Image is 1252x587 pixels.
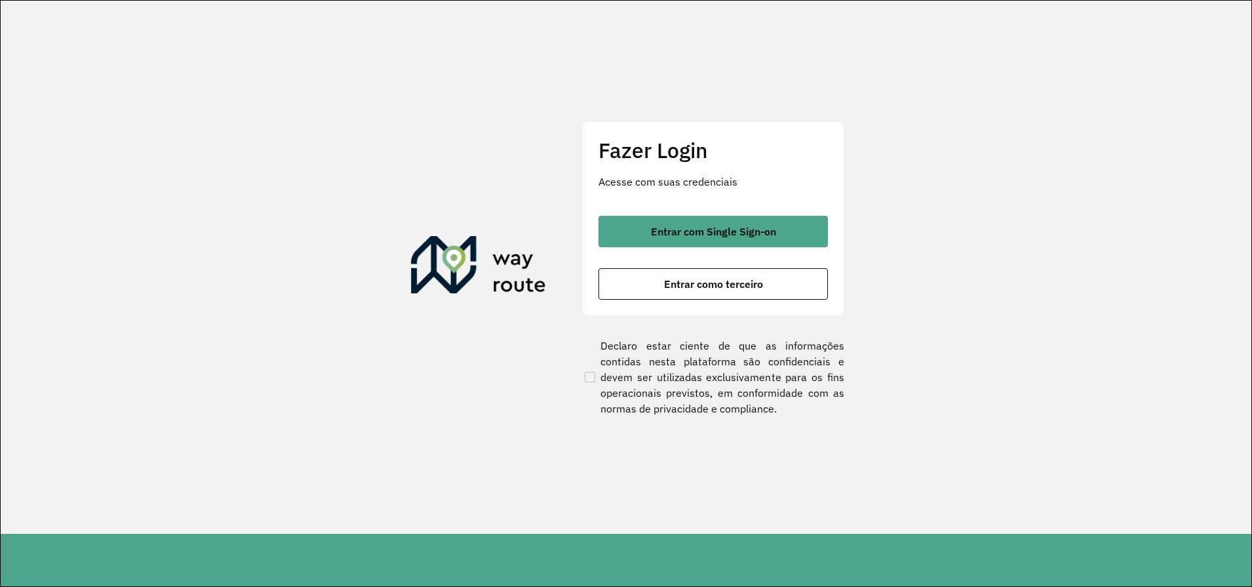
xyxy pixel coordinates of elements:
button: button [598,268,828,300]
h2: Fazer Login [598,138,828,163]
img: Roteirizador AmbevTech [411,236,546,299]
span: Entrar como terceiro [664,279,763,289]
span: Entrar com Single Sign-on [651,226,776,237]
label: Declaro estar ciente de que as informações contidas nesta plataforma são confidenciais e devem se... [582,338,844,416]
p: Acesse com suas credenciais [598,174,828,190]
button: button [598,216,828,247]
